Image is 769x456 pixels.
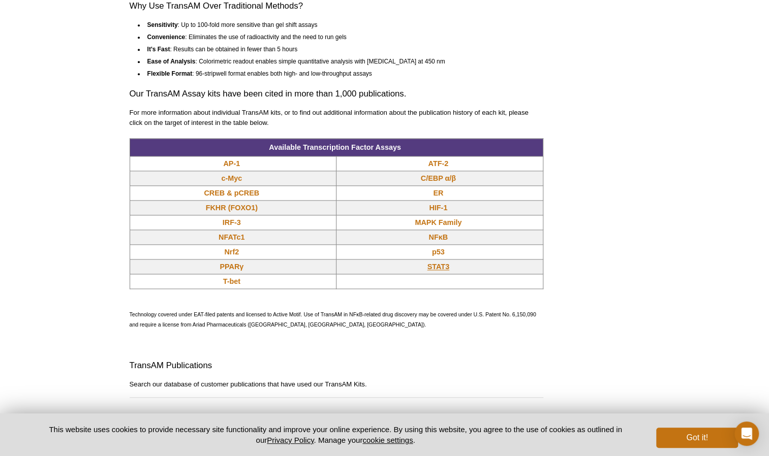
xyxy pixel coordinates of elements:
[223,217,241,227] a: IRF-3
[147,21,178,28] strong: Sensitivity
[219,232,244,242] a: NFATc1
[145,67,534,79] li: : 96-stripwell format enables both high- and low-throughput assays
[223,276,240,286] a: T-bet
[130,88,543,100] h3: Our TransAM Assay kits have been cited in more than 1,000 publications.
[147,70,193,77] strong: Flexible Format
[221,173,242,183] a: c-Myc
[145,42,534,54] li: : Results can be obtained in fewer than 5 hours
[433,188,443,198] a: ER
[130,379,543,389] p: Search our database of customer publications that have used our TransAM Kits.
[269,143,401,151] span: Available Transcription Factor Assays
[267,436,314,444] a: Privacy Policy
[428,232,448,242] a: NFκB
[428,158,448,169] a: ATF-2
[421,173,456,183] a: C/EBP α/β
[130,311,536,328] span: Technology covered under EAT-filed patents and licensed to Active Motif. Use of TransAM in NFκB-r...
[220,262,243,272] a: PPARγ
[415,217,462,227] a: MAPK Family
[147,58,196,65] strong: Ease of Analysis
[145,20,534,30] li: : Up to 100-fold more sensitive than gel shift assays
[204,188,259,198] a: CREB & pCREB
[362,436,413,444] button: cookie settings
[206,203,258,213] a: FKHR (FOXO1)
[145,54,534,67] li: : Colorimetric readout enables simple quantitative analysis with [MEDICAL_DATA] at 450 nm
[223,158,240,169] a: AP-1
[147,46,170,53] strong: It's Fast
[147,34,186,41] strong: Convenience
[145,30,534,42] li: : Eliminates the use of radioactivity and the need to run gels
[224,247,239,257] a: Nrf2
[429,203,447,213] a: HIF-1
[656,428,737,448] button: Got it!
[427,262,449,272] a: STAT3
[32,424,640,445] p: This website uses cookies to provide necessary site functionality and improve your online experie...
[130,108,543,128] p: For more information about individual TransAM kits, or to find out additional information about t...
[130,360,543,372] h2: TransAM Publications
[432,247,445,257] a: p53
[734,421,759,446] div: Open Intercom Messenger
